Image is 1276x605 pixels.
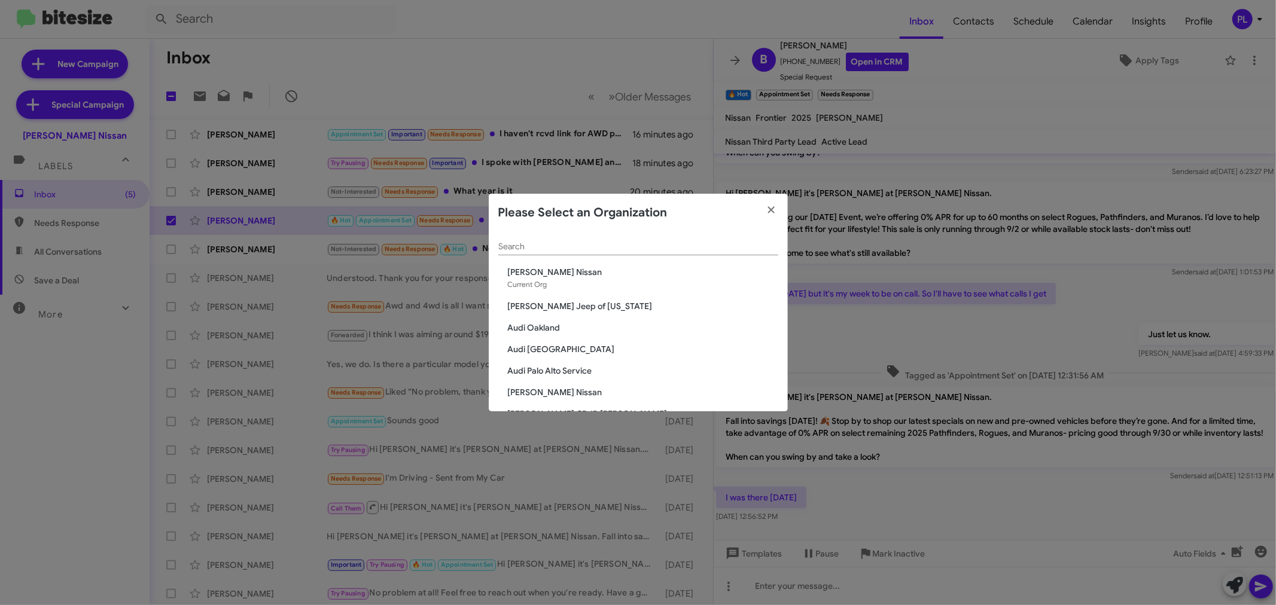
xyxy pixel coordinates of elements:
span: Audi Oakland [508,322,778,334]
span: [PERSON_NAME] Nissan [508,266,778,278]
h2: Please Select an Organization [498,203,668,222]
span: Audi Palo Alto Service [508,365,778,377]
span: Audi [GEOGRAPHIC_DATA] [508,343,778,355]
span: [PERSON_NAME] Jeep of [US_STATE] [508,300,778,312]
span: [PERSON_NAME] Nissan [508,386,778,398]
span: [PERSON_NAME] CDJR [PERSON_NAME] [508,408,778,420]
span: Current Org [508,280,547,289]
